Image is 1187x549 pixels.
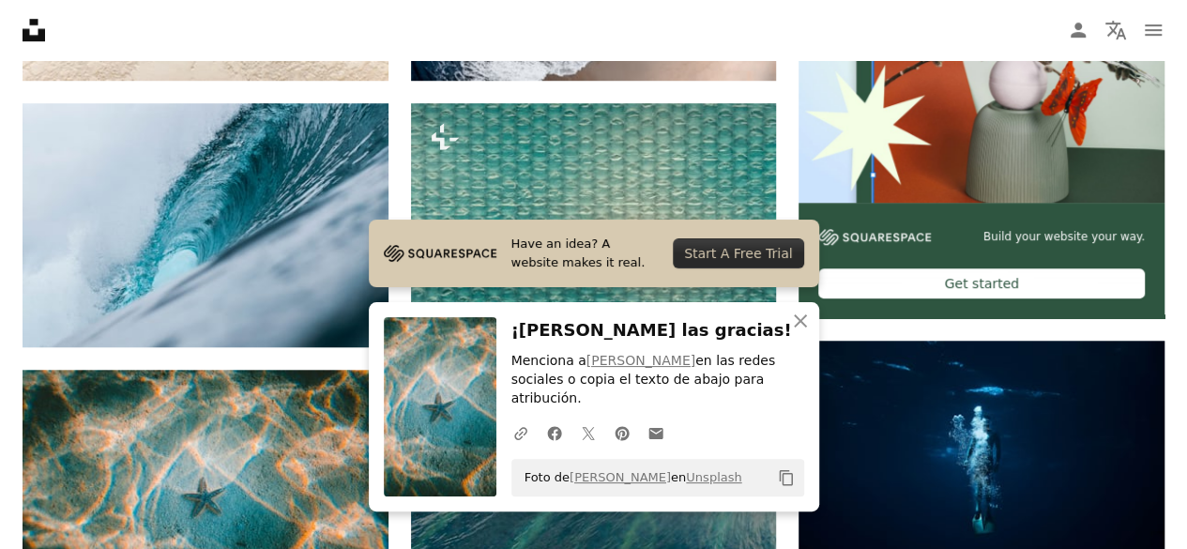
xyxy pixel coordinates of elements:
[511,352,804,408] p: Menciona a en las redes sociales o copia el texto de abajo para atribución.
[605,414,639,451] a: Comparte en Pinterest
[686,470,741,484] a: Unsplash
[23,487,388,504] a: Estrellas de mar bajo el agua
[570,470,671,484] a: [PERSON_NAME]
[1059,11,1097,49] a: Iniciar sesión / Registrarse
[983,229,1145,245] span: Build your website your way.
[818,229,931,245] img: file-1606177908946-d1eed1cbe4f5image
[511,235,659,272] span: Have an idea? A website makes it real.
[369,220,819,287] a: Have an idea? A website makes it real.Start A Free Trial
[515,463,742,493] span: Foto de en
[23,103,388,347] img: olas marinas azules bajo el cielo blanco durante el día
[799,453,1164,470] a: persona buceando en un cuerpo de agua
[1134,11,1172,49] button: Menú
[538,414,571,451] a: Comparte en Facebook
[23,19,45,41] a: Inicio — Unsplash
[770,462,802,494] button: Copiar al portapapeles
[818,268,1145,298] div: Get started
[411,216,777,233] a: Se muestra un fondo de malla azul.
[586,353,695,368] a: [PERSON_NAME]
[511,317,804,344] h3: ¡[PERSON_NAME] las gracias!
[23,217,388,234] a: olas marinas azules bajo el cielo blanco durante el día
[1097,11,1134,49] button: Idioma
[673,238,803,268] div: Start A Free Trial
[384,239,496,267] img: file-1705255347840-230a6ab5bca9image
[639,414,673,451] a: Comparte por correo electrónico
[571,414,605,451] a: Comparte en Twitter
[411,103,777,346] img: Se muestra un fondo de malla azul.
